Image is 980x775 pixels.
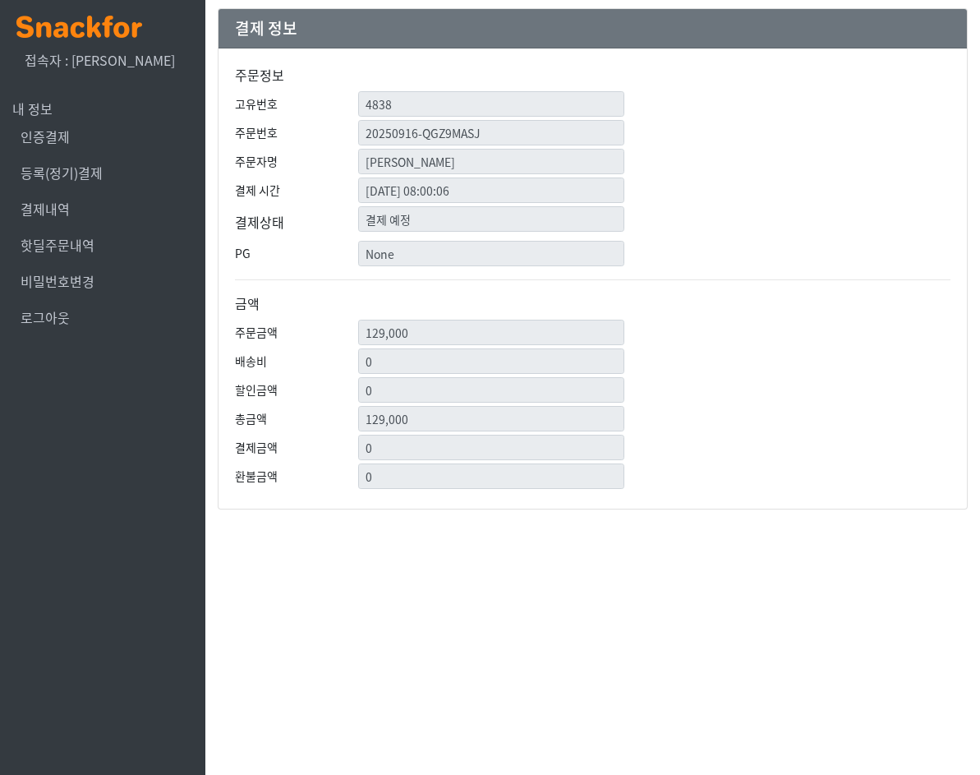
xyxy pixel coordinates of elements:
[223,320,346,345] label: 주문금액
[223,178,346,203] label: 결제 시간
[223,206,346,238] label: 결제상태
[223,91,346,117] label: 고유번호
[21,307,70,327] a: 로그아웃
[223,464,346,489] label: 환불금액
[223,149,346,174] label: 주문자명
[16,16,142,38] img: logo.png
[223,348,346,374] label: 배송비
[223,406,346,431] label: 총금액
[21,127,70,146] a: 인증결제
[223,377,346,403] label: 할인금액
[235,293,260,313] label: 금액
[21,271,94,291] a: 비밀번호변경
[21,235,94,255] a: 핫딜주문내역
[21,199,70,219] a: 결제내역
[12,99,53,118] span: 내 정보
[235,65,284,85] label: 주문정보
[25,50,175,70] span: 접속자 : [PERSON_NAME]
[21,163,103,182] a: 등록(정기)결제
[235,19,297,38] h5: 결제 정보
[223,120,346,145] label: 주문번호
[223,241,346,266] label: PG
[223,435,346,460] label: 결제금액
